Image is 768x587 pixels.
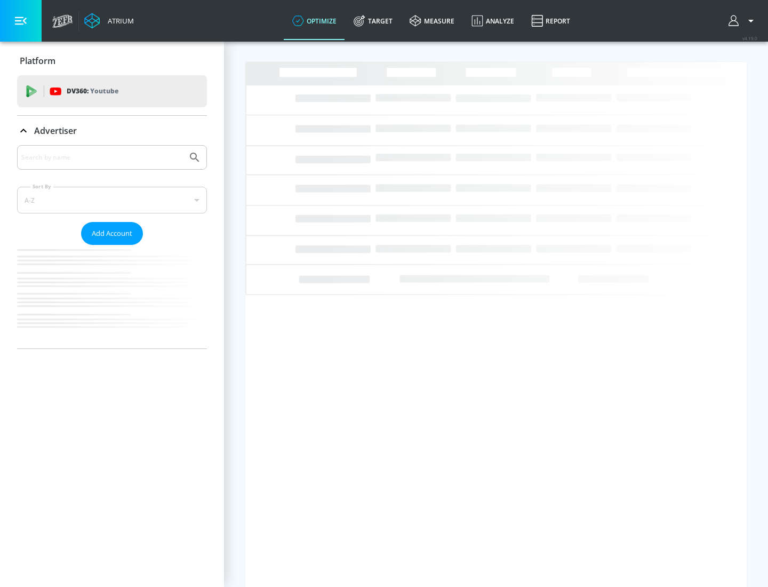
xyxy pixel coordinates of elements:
[67,85,118,97] p: DV360:
[90,85,118,97] p: Youtube
[17,46,207,76] div: Platform
[17,187,207,213] div: A-Z
[742,35,757,41] span: v 4.19.0
[92,227,132,240] span: Add Account
[103,16,134,26] div: Atrium
[17,145,207,348] div: Advertiser
[20,55,55,67] p: Platform
[284,2,345,40] a: optimize
[345,2,401,40] a: Target
[17,116,207,146] div: Advertiser
[30,183,53,190] label: Sort By
[84,13,134,29] a: Atrium
[523,2,579,40] a: Report
[81,222,143,245] button: Add Account
[34,125,77,137] p: Advertiser
[17,245,207,348] nav: list of Advertiser
[401,2,463,40] a: measure
[463,2,523,40] a: Analyze
[21,150,183,164] input: Search by name
[17,75,207,107] div: DV360: Youtube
